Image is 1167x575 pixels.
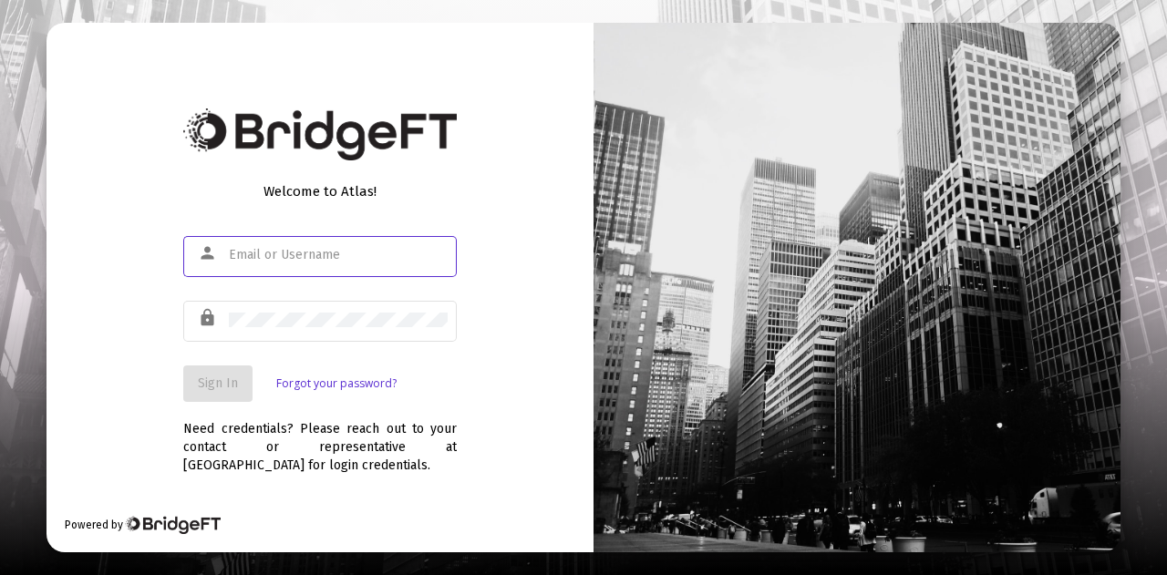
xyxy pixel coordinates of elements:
mat-icon: lock [198,307,220,329]
div: Need credentials? Please reach out to your contact or representative at [GEOGRAPHIC_DATA] for log... [183,402,457,475]
span: Sign In [198,375,238,391]
img: Bridge Financial Technology Logo [183,108,457,160]
img: Bridge Financial Technology Logo [125,516,221,534]
a: Forgot your password? [276,375,397,393]
div: Powered by [65,516,221,534]
input: Email or Username [229,248,448,262]
mat-icon: person [198,242,220,264]
button: Sign In [183,365,253,402]
div: Welcome to Atlas! [183,182,457,200]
